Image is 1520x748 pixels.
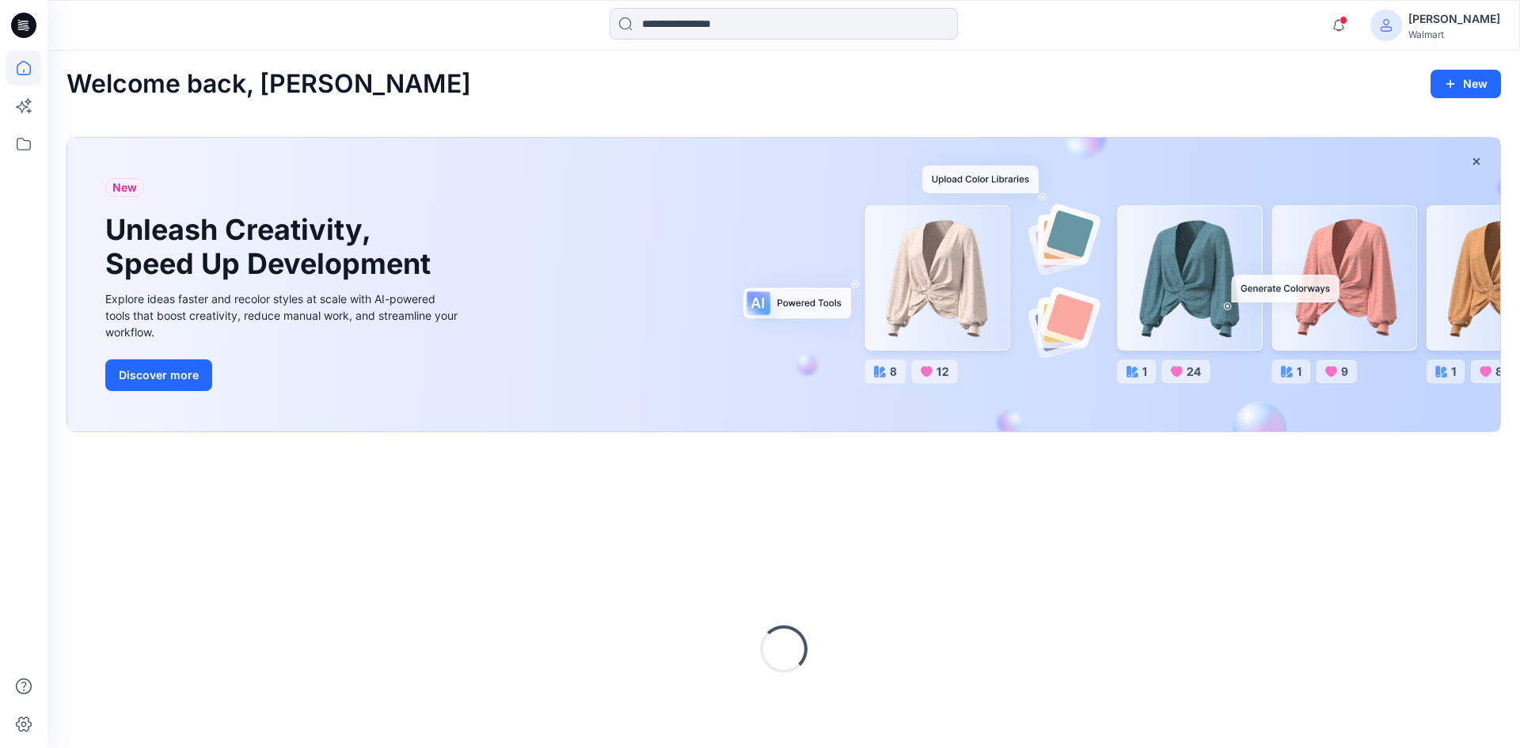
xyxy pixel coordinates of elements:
[105,290,462,340] div: Explore ideas faster and recolor styles at scale with AI-powered tools that boost creativity, red...
[66,70,471,99] h2: Welcome back, [PERSON_NAME]
[112,178,137,197] span: New
[105,213,438,281] h1: Unleash Creativity, Speed Up Development
[1380,19,1393,32] svg: avatar
[105,359,462,391] a: Discover more
[1408,9,1500,28] div: [PERSON_NAME]
[105,359,212,391] button: Discover more
[1408,28,1500,40] div: Walmart
[1431,70,1501,98] button: New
